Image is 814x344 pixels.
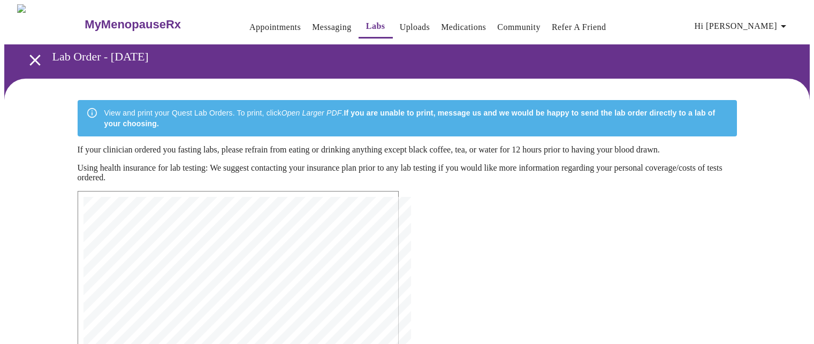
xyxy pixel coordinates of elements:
[113,321,151,327] span: 9034562610
[493,17,545,38] button: Community
[113,308,155,314] span: 7425 FM 512
[437,17,490,38] button: Medications
[113,314,248,320] span: [GEOGRAPHIC_DATA], [US_STATE] 75496
[78,163,737,182] p: Using health insurance for lab testing: We suggest contacting your insurance plan prior to any la...
[113,334,202,341] span: Sex: [DEMOGRAPHIC_DATA]
[113,233,217,240] span: MyMenopauseRx Medical Group
[113,280,206,287] span: Account Number: 73929327
[282,109,342,117] em: Open Larger PDF
[308,17,355,38] button: Messaging
[85,18,181,32] h3: MyMenopauseRx
[104,103,728,133] div: View and print your Quest Lab Orders. To print, click .
[366,19,385,34] a: Labs
[245,17,305,38] button: Appointments
[113,294,190,301] span: Patient Information:
[113,260,186,266] span: Fax: [PHONE_NUMBER]
[359,16,393,39] button: Labs
[83,6,224,43] a: MyMenopauseRx
[695,19,790,34] span: Hi [PERSON_NAME]
[52,50,755,64] h3: Lab Order - [DATE]
[497,20,541,35] a: Community
[312,20,351,35] a: Messaging
[113,254,194,260] span: Phone: [PHONE_NUMBER]
[690,16,794,37] button: Hi [PERSON_NAME]
[113,301,163,307] span: [PERSON_NAME]
[552,20,606,35] a: Refer a Friend
[441,20,486,35] a: Medications
[547,17,611,38] button: Refer a Friend
[17,4,83,44] img: MyMenopauseRx Logo
[113,328,202,334] span: DOB: [DEMOGRAPHIC_DATA]
[249,20,301,35] a: Appointments
[19,44,51,76] button: open drawer
[113,240,174,246] span: [STREET_ADDRESS]
[104,109,716,128] strong: If you are unable to print, message us and we would be happy to send the lab order directly to a ...
[400,20,430,35] a: Uploads
[113,247,178,253] span: [GEOGRAPHIC_DATA]
[395,17,435,38] button: Uploads
[113,274,155,280] span: Client Bill
[78,145,737,155] p: If your clinician ordered you fasting labs, please refrain from eating or drinking anything excep...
